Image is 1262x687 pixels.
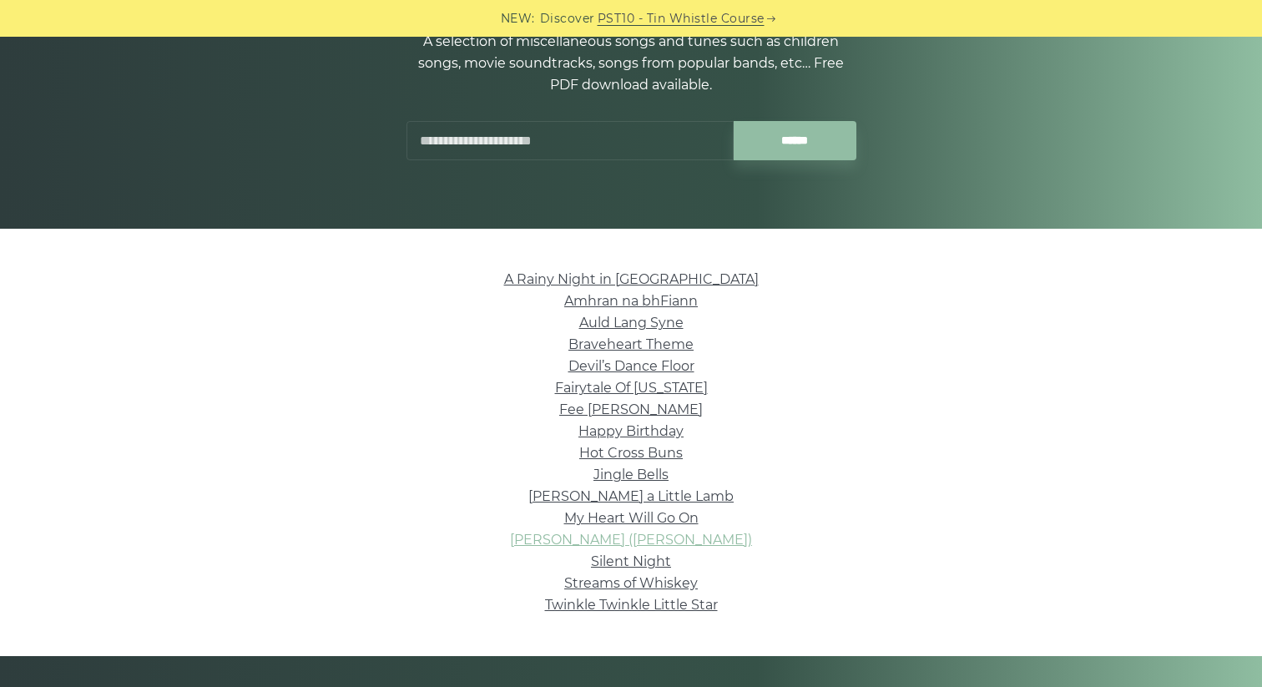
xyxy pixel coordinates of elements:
span: NEW: [501,9,535,28]
a: Twinkle Twinkle Little Star [545,597,718,613]
a: [PERSON_NAME] a Little Lamb [528,488,734,504]
p: A selection of miscellaneous songs and tunes such as children songs, movie soundtracks, songs fro... [406,31,856,96]
a: Jingle Bells [593,467,669,482]
a: PST10 - Tin Whistle Course [598,9,765,28]
a: Streams of Whiskey [564,575,698,591]
a: Devil’s Dance Floor [568,358,694,374]
span: Discover [540,9,595,28]
a: Amhran na bhFiann [564,293,698,309]
a: Hot Cross Buns [579,445,683,461]
a: Auld Lang Syne [579,315,684,331]
a: Silent Night [591,553,671,569]
a: Braveheart Theme [568,336,694,352]
a: Fairytale Of [US_STATE] [555,380,708,396]
a: [PERSON_NAME] ([PERSON_NAME]) [510,532,752,548]
a: My Heart Will Go On [564,510,699,526]
a: Happy Birthday [578,423,684,439]
a: A Rainy Night in [GEOGRAPHIC_DATA] [504,271,759,287]
a: Fee [PERSON_NAME] [559,402,703,417]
